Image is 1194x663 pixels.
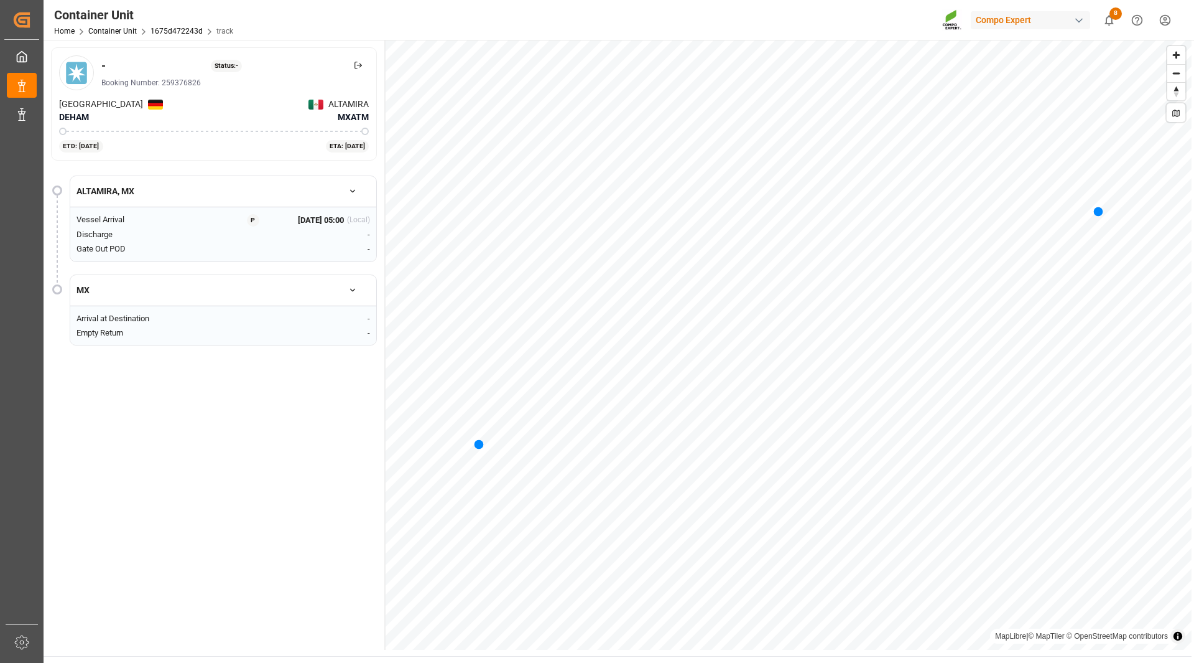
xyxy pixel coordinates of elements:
[76,327,185,339] div: Empty Return
[76,214,185,227] div: Vessel Arrival
[211,60,243,72] div: Status: -
[59,140,103,153] div: ETD: [DATE]
[308,100,323,110] img: Netherlands
[234,214,272,227] button: P
[59,112,89,122] span: DEHAM
[298,214,344,227] span: [DATE] 05:00
[70,181,376,202] button: ALTAMIRA, MX
[272,327,370,339] div: -
[54,27,75,35] a: Home
[1095,6,1123,34] button: show 8 new notifications
[70,280,376,301] button: MX
[54,6,233,24] div: Container Unit
[1093,205,1103,217] div: Map marker
[386,40,1192,650] canvas: Map
[59,98,143,111] span: [GEOGRAPHIC_DATA]
[1170,629,1185,644] summary: Toggle attribution
[942,9,962,31] img: Screenshot%202023-09-29%20at%2010.02.21.png_1712312052.png
[76,313,185,325] div: Arrival at Destination
[1167,64,1185,82] button: Zoom out
[148,100,163,110] img: Netherlands
[1109,7,1122,20] span: 8
[76,243,185,255] div: Gate Out POD
[101,57,106,74] div: -
[1167,82,1185,100] button: Reset bearing to north
[995,632,1026,641] a: MapLibre
[326,140,369,153] div: ETA: [DATE]
[272,243,370,255] div: -
[328,98,369,111] span: ALTAMIRA
[971,8,1095,32] button: Compo Expert
[88,27,137,35] a: Container Unit
[1123,6,1151,34] button: Help Center
[76,228,185,241] div: Discharge
[474,438,484,450] div: Map marker
[347,214,370,227] div: (Local)
[995,630,1168,642] div: |
[247,214,259,227] div: P
[971,11,1090,29] div: Compo Expert
[1028,632,1064,641] a: © MapTiler
[150,27,203,35] a: 1675d472243d
[1067,632,1168,641] a: © OpenStreetMap contributors
[338,111,369,124] span: MXATM
[272,228,370,241] div: -
[101,77,369,88] div: Booking Number: 259376826
[1167,46,1185,64] button: Zoom in
[272,313,370,325] div: -
[61,57,92,88] img: Carrier Logo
